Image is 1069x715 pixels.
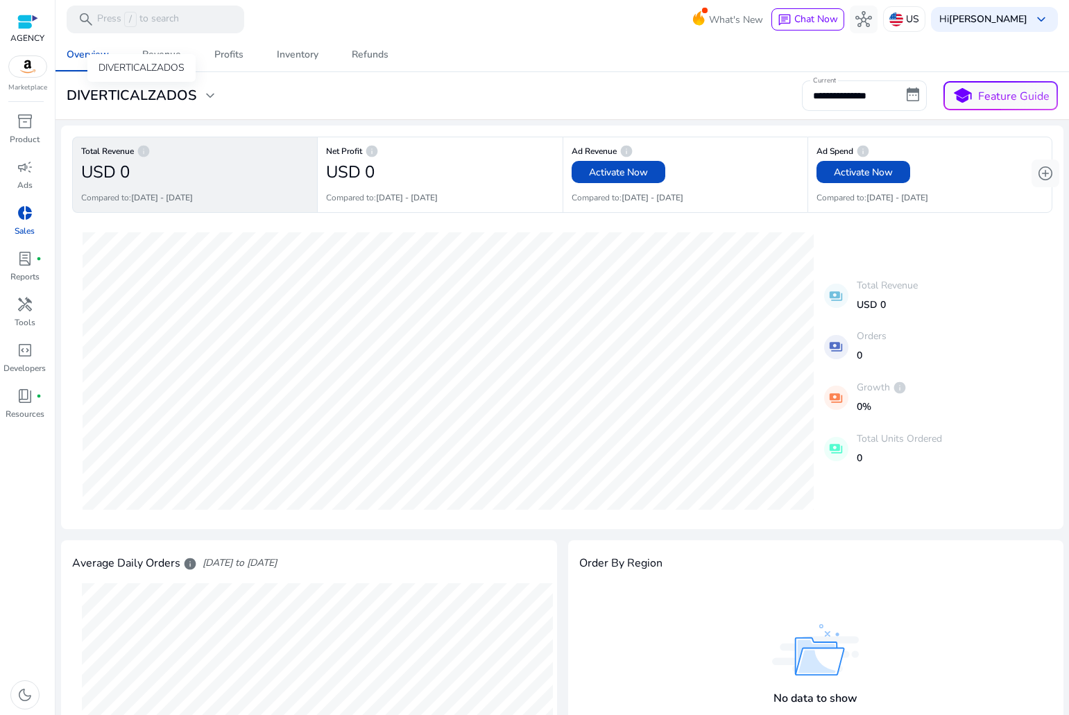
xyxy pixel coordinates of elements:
[17,113,33,130] span: inventory_2
[857,451,942,465] p: 0
[10,32,44,44] p: AGENCY
[17,159,33,175] span: campaign
[8,83,47,93] p: Marketplace
[131,192,193,203] b: [DATE] - [DATE]
[619,144,633,158] span: info
[124,12,137,27] span: /
[772,624,859,676] img: no_data_found.svg
[36,256,42,261] span: fiber_manual_record
[816,161,910,183] button: Activate Now
[893,381,907,395] span: info
[771,8,844,31] button: chatChat Now
[589,165,648,180] span: Activate Now
[824,437,848,461] mat-icon: payments
[855,11,872,28] span: hub
[36,393,42,399] span: fiber_manual_record
[352,50,388,60] div: Refunds
[816,191,928,204] p: Compared to:
[326,150,554,153] h6: Net Profit
[857,298,918,312] p: USD 0
[816,150,1043,153] h6: Ad Spend
[72,557,197,571] h4: Average Daily Orders
[813,76,836,85] mat-label: Current
[9,56,46,77] img: amazon.svg
[67,50,109,60] div: Overview
[978,88,1050,105] p: Feature Guide
[857,329,887,343] p: Orders
[81,162,130,182] h2: USD 0
[10,133,40,146] p: Product
[709,8,763,32] span: What's New
[137,144,151,158] span: info
[857,399,907,414] p: 0%
[17,250,33,267] span: lab_profile
[857,278,918,293] p: Total Revenue
[857,431,942,446] p: Total Units Ordered
[572,150,799,153] h6: Ad Revenue
[856,144,870,158] span: info
[97,12,179,27] p: Press to search
[203,556,277,570] span: [DATE] to [DATE]
[183,557,197,571] span: info
[17,342,33,359] span: code_blocks
[17,179,33,191] p: Ads
[889,12,903,26] img: us.svg
[866,192,928,203] b: [DATE] - [DATE]
[824,284,848,308] mat-icon: payments
[939,15,1027,24] p: Hi
[857,348,887,363] p: 0
[794,12,838,26] span: Chat Now
[1033,11,1050,28] span: keyboard_arrow_down
[87,54,196,82] div: DIVERTICALZADOS
[81,191,193,204] p: Compared to:
[778,13,792,27] span: chat
[277,50,318,60] div: Inventory
[943,81,1058,110] button: schoolFeature Guide
[142,50,181,60] div: Revenue
[17,296,33,313] span: handyman
[824,335,848,359] mat-icon: payments
[17,205,33,221] span: donut_small
[773,692,857,705] h4: No data to show
[202,87,219,104] span: expand_more
[376,192,438,203] b: [DATE] - [DATE]
[906,7,919,31] p: US
[3,362,46,374] p: Developers
[572,191,683,204] p: Compared to:
[572,161,665,183] button: Activate Now
[1032,160,1059,187] button: add_circle
[17,687,33,703] span: dark_mode
[949,12,1027,26] b: [PERSON_NAME]
[81,150,309,153] h6: Total Revenue
[67,87,196,104] h3: DIVERTICALZADOS
[10,270,40,283] p: Reports
[78,11,94,28] span: search
[15,316,35,329] p: Tools
[326,162,375,182] h2: USD 0
[6,408,44,420] p: Resources
[326,191,438,204] p: Compared to:
[824,386,848,410] mat-icon: payments
[857,380,907,395] p: Growth
[834,165,893,180] span: Activate Now
[17,388,33,404] span: book_4
[579,557,662,570] h4: Order By Region
[15,225,35,237] p: Sales
[952,86,973,106] span: school
[1037,165,1054,182] span: add_circle
[622,192,683,203] b: [DATE] - [DATE]
[365,144,379,158] span: info
[850,6,878,33] button: hub
[214,50,243,60] div: Profits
